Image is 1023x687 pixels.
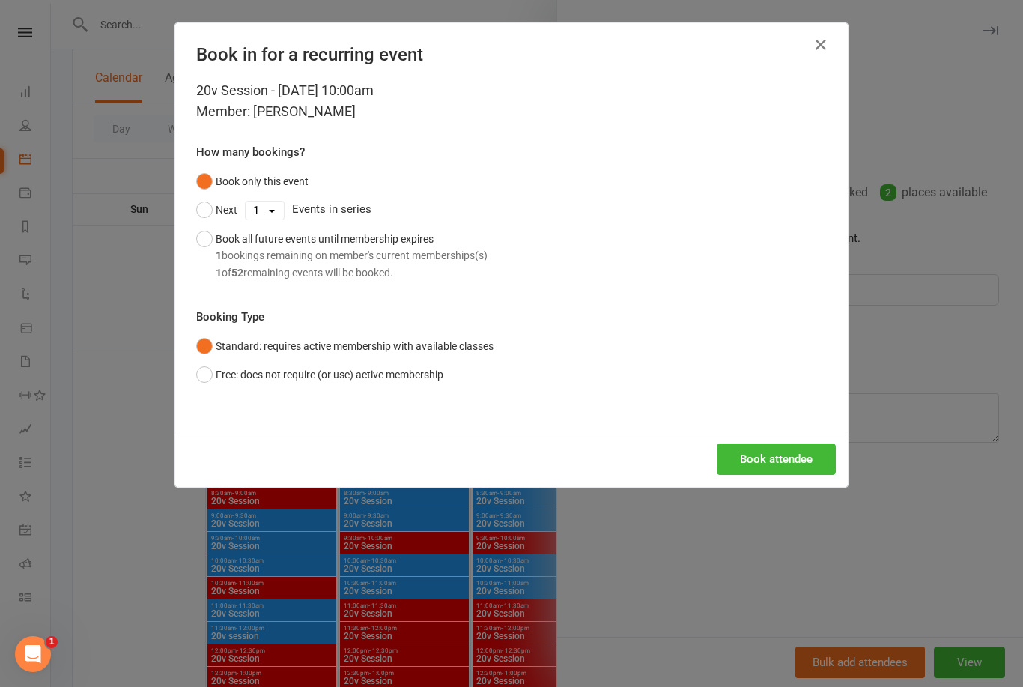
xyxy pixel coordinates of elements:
[809,33,833,57] button: Close
[196,196,237,224] button: Next
[196,44,827,65] h4: Book in for a recurring event
[15,636,51,672] iframe: Intercom live chat
[216,249,222,261] strong: 1
[196,196,827,224] div: Events in series
[216,247,488,281] div: bookings remaining on member's current memberships(s) of remaining events will be booked.
[196,225,488,287] button: Book all future events until membership expires1bookings remaining on member's current membership...
[196,360,443,389] button: Free: does not require (or use) active membership
[196,167,309,196] button: Book only this event
[231,267,243,279] strong: 52
[196,308,264,326] label: Booking Type
[216,267,222,279] strong: 1
[196,80,827,122] div: 20v Session - [DATE] 10:00am Member: [PERSON_NAME]
[196,143,305,161] label: How many bookings?
[46,636,58,648] span: 1
[717,444,836,475] button: Book attendee
[196,332,494,360] button: Standard: requires active membership with available classes
[216,231,488,281] div: Book all future events until membership expires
